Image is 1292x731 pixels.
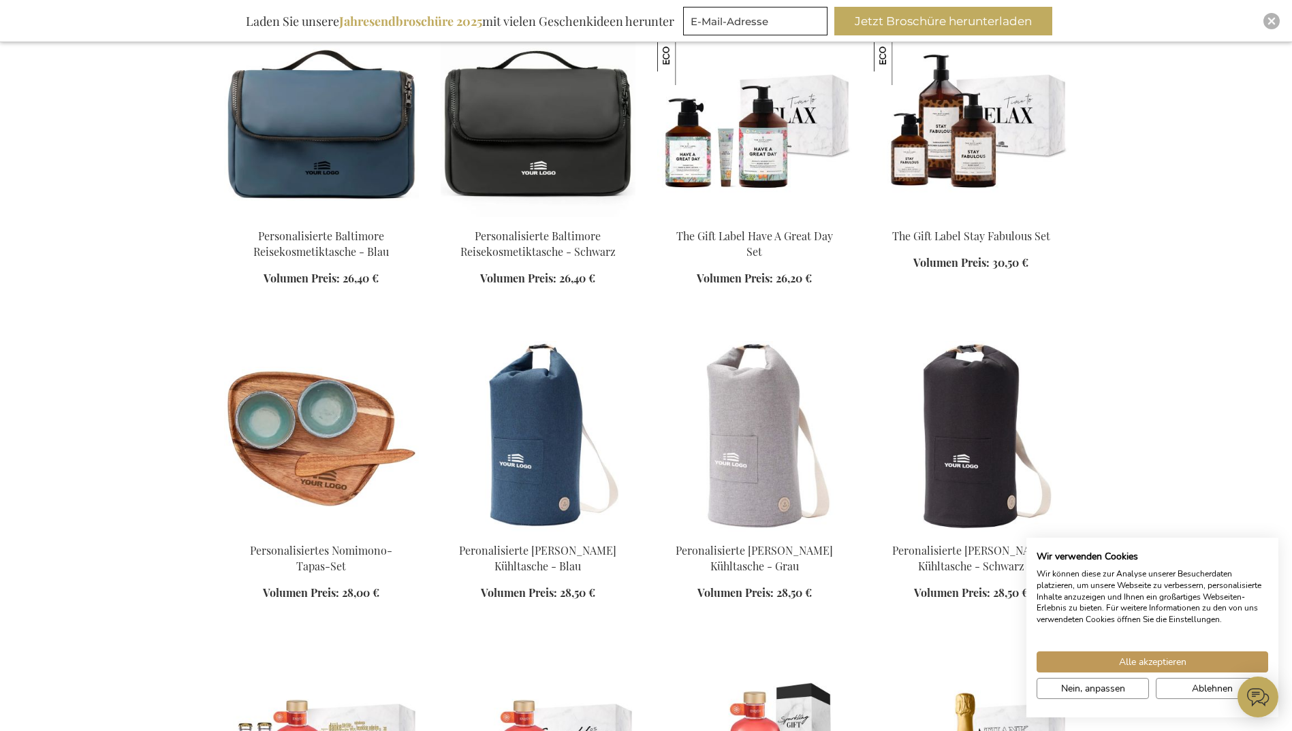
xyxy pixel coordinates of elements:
[480,271,556,285] span: Volumen Preis:
[1267,17,1276,25] img: Close
[481,585,595,601] a: Volumen Preis: 28,50 €
[1192,681,1233,696] span: Ablehnen
[224,341,419,532] img: Personalisiertes Nomimono-Tapas-Set
[776,585,812,600] span: 28,50 €
[460,229,616,259] a: Personalisierte Baltimore Reisekosmetiktasche - Schwarz
[992,255,1028,270] span: 30,50 €
[1037,651,1268,672] button: Akzeptieren Sie alle cookies
[697,585,774,600] span: Volumen Preis:
[874,526,1069,539] a: Peronalised Sortino Cooler Trunk - Black
[343,271,379,285] span: 26,40 €
[697,271,773,285] span: Volumen Preis:
[657,27,852,217] img: The Gift Label Have A Great Day Set
[441,341,635,532] img: Peronalised Sortino Cooler Trunk - Blue
[874,27,932,85] img: The Gift Label Stay Fabulous Set
[441,212,635,225] a: Personalised Baltimore Travel Toiletry Bag - Black
[697,271,812,287] a: Volumen Preis: 26,20 €
[657,212,852,225] a: The Gift Label Have A Great Day Set The Gift Label Have A Great Day Set
[342,585,379,600] span: 28,00 €
[1037,568,1268,626] p: Wir können diese zur Analyse unserer Besucherdaten platzieren, um unsere Webseite zu verbessern, ...
[1263,13,1280,29] div: Close
[683,7,832,39] form: marketing offers and promotions
[264,271,379,287] a: Volumen Preis: 26,40 €
[224,526,419,539] a: Personalisiertes Nomimono-Tapas-Set
[441,526,635,539] a: Peronalised Sortino Cooler Trunk - Blue
[657,27,716,85] img: The Gift Label Have A Great Day Set
[1119,655,1186,669] span: Alle akzeptieren
[913,255,990,270] span: Volumen Preis:
[559,271,595,285] span: 26,40 €
[676,229,833,259] a: The Gift Label Have A Great Day Set
[697,585,812,601] a: Volumen Preis: 28,50 €
[892,543,1050,573] a: Peronalisierte [PERSON_NAME] Kühltasche - Schwarz
[480,271,595,287] a: Volumen Preis: 26,40 €
[1061,681,1125,696] span: Nein, anpassen
[560,585,595,600] span: 28,50 €
[1156,678,1268,699] button: Alle verweigern cookies
[240,7,680,35] div: Laden Sie unsere mit vielen Geschenkideen herunter
[263,585,379,601] a: Volumen Preis: 28,00 €
[224,27,419,217] img: Personalised Baltimore Travel Toiletry Bag - Blue
[993,585,1028,600] span: 28,50 €
[339,13,482,29] b: Jahresendbroschüre 2025
[914,585,990,600] span: Volumen Preis:
[253,229,389,259] a: Personalisierte Baltimore Reisekosmetiktasche - Blau
[892,229,1050,243] a: The Gift Label Stay Fabulous Set
[1238,677,1278,717] iframe: belco-activator-frame
[441,27,635,217] img: Personalised Baltimore Travel Toiletry Bag - Black
[776,271,812,285] span: 26,20 €
[834,7,1052,35] button: Jetzt Broschüre herunterladen
[1037,678,1149,699] button: cookie Einstellungen anpassen
[224,212,419,225] a: Personalised Baltimore Travel Toiletry Bag - Blue
[264,271,340,285] span: Volumen Preis:
[913,255,1028,271] a: Volumen Preis: 30,50 €
[263,585,339,600] span: Volumen Preis:
[250,543,392,573] a: Personalisiertes Nomimono-Tapas-Set
[657,341,852,532] img: Peronalised Sortino Cooler Trunk - Grey
[676,543,833,573] a: Peronalisierte [PERSON_NAME] Kühltasche - Grau
[914,585,1028,601] a: Volumen Preis: 28,50 €
[1037,551,1268,563] h2: Wir verwenden Cookies
[459,543,616,573] a: Peronalisierte [PERSON_NAME] Kühltasche - Blau
[657,526,852,539] a: Peronalised Sortino Cooler Trunk - Grey
[481,585,557,600] span: Volumen Preis:
[874,27,1069,217] img: The Gift Label Stay Fabulous Set
[874,212,1069,225] a: The Gift Label Stay Fabulous Set The Gift Label Stay Fabulous Set
[874,341,1069,532] img: Peronalised Sortino Cooler Trunk - Black
[683,7,828,35] input: E-Mail-Adresse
